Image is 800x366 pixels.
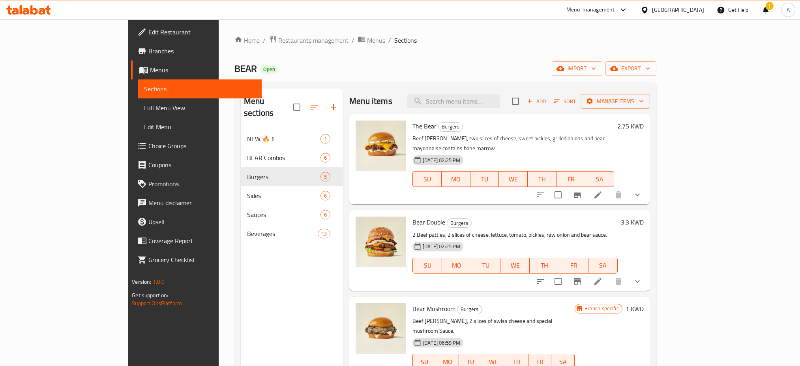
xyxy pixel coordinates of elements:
[420,339,463,347] span: [DATE] 06:59 PM
[321,211,330,219] span: 6
[470,171,499,187] button: TU
[549,95,581,108] span: Sort items
[349,95,392,107] h2: Menu items
[388,36,391,45] li: /
[320,153,330,162] div: items
[559,258,588,274] button: FR
[412,216,445,228] span: Bear Double
[131,193,262,212] a: Menu disclaimer
[524,95,549,108] button: Add
[445,174,467,185] span: MO
[131,23,262,42] a: Edit Restaurant
[138,117,262,136] a: Edit Menu
[144,122,255,132] span: Edit Menu
[412,303,455,315] span: Bear Mushroom
[247,153,320,162] div: BEAR Combos
[568,185,587,204] button: Branch-specific-item
[633,277,642,286] svg: Show Choices
[241,126,343,246] nav: Menu sections
[412,258,442,274] button: SU
[324,98,343,117] button: Add section
[263,36,266,45] li: /
[320,172,330,181] div: items
[260,66,278,73] span: Open
[558,64,596,74] span: import
[144,84,255,94] span: Sections
[447,218,472,228] div: Burgers
[528,171,556,187] button: TH
[621,217,644,228] h6: 3.3 KWD
[131,60,262,79] a: Menus
[524,95,549,108] span: Add item
[628,185,647,204] button: show more
[609,272,628,291] button: delete
[412,316,574,336] p: Beef [PERSON_NAME], 2 slices of swiss cheese and special mushroom Sauce.
[652,6,704,14] div: [GEOGRAPHIC_DATA]
[131,174,262,193] a: Promotions
[234,35,656,45] nav: breadcrumb
[585,171,614,187] button: SA
[442,171,470,187] button: MO
[321,173,330,181] span: 5
[320,210,330,219] div: items
[132,277,151,287] span: Version:
[500,258,530,274] button: WE
[556,171,585,187] button: FR
[352,36,354,45] li: /
[241,205,343,224] div: Sauces6
[356,121,406,171] img: The Bear
[531,185,550,204] button: sort-choices
[318,229,330,238] div: items
[560,174,582,185] span: FR
[562,260,585,271] span: FR
[241,224,343,243] div: Beverages13
[148,160,255,170] span: Coupons
[131,231,262,250] a: Coverage Report
[442,258,471,274] button: MO
[412,230,618,240] p: 2 Beef patties, 2 slices of cheese, lettuce, tomato, pickles, raw onion and bear sauce.
[247,229,318,238] div: Beverages
[612,64,650,74] span: export
[420,243,463,250] span: [DATE] 02:25 PM
[474,260,497,271] span: TU
[153,277,165,287] span: 1.0.0
[138,98,262,117] a: Full Menu View
[566,5,615,15] div: Menu-management
[241,186,343,205] div: Sides6
[241,129,343,148] div: NEW 🔥 !!1
[247,191,320,200] span: Sides
[526,97,547,106] span: Add
[148,27,255,37] span: Edit Restaurant
[609,185,628,204] button: delete
[530,258,559,274] button: TH
[474,174,496,185] span: TU
[507,93,524,109] span: Select section
[131,42,262,60] a: Branches
[605,61,656,76] button: export
[148,217,255,226] span: Upsell
[247,210,320,219] span: Sauces
[593,190,603,200] a: Edit menu item
[438,122,463,132] div: Burgers
[247,134,320,143] div: NEW 🔥 !!
[447,219,471,228] span: Burgers
[407,94,500,108] input: search
[289,99,305,115] span: Select all sections
[416,260,439,271] span: SU
[416,174,438,185] span: SU
[144,103,255,113] span: Full Menu View
[504,260,526,271] span: WE
[581,305,622,312] span: Branch specific
[247,172,320,181] span: Burgers
[148,179,255,189] span: Promotions
[588,258,618,274] button: SA
[412,171,442,187] button: SU
[787,6,790,14] span: A
[550,187,566,203] span: Select to update
[321,154,330,162] span: 6
[445,260,468,271] span: MO
[633,190,642,200] svg: Show Choices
